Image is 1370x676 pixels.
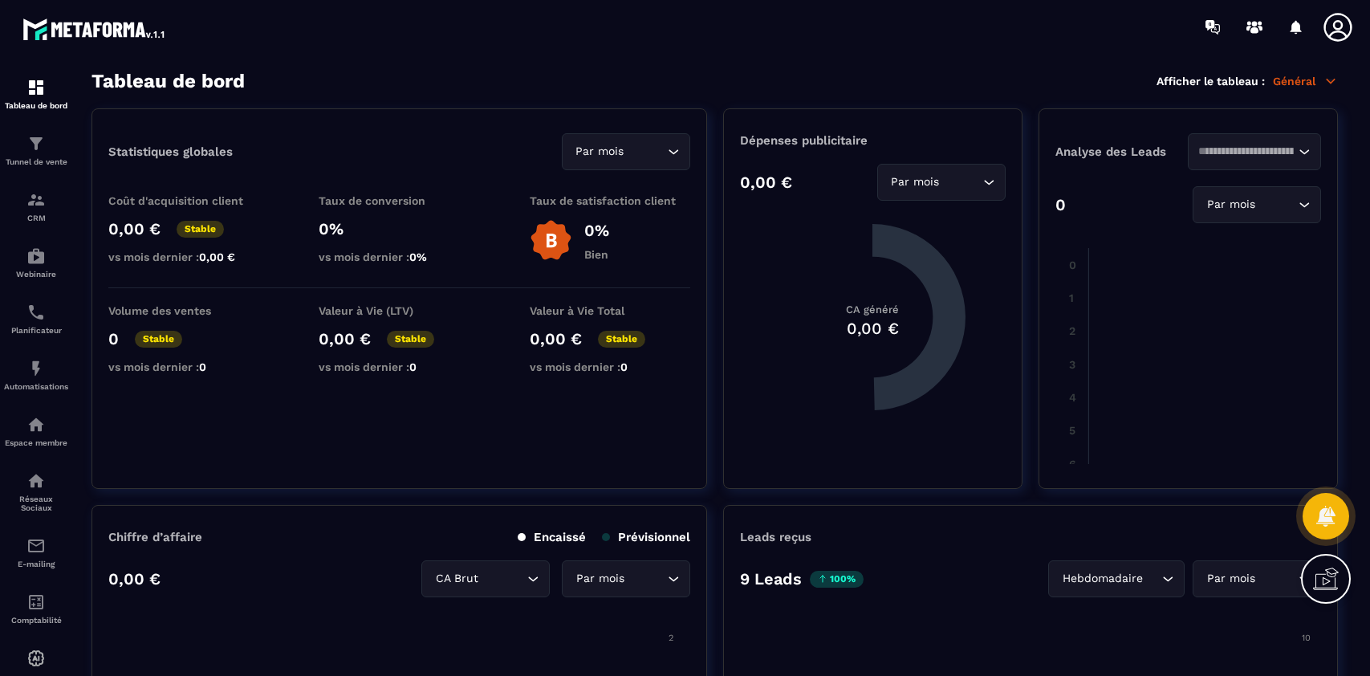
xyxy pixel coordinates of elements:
div: Search for option [421,560,550,597]
p: Analyse des Leads [1055,145,1189,159]
a: formationformationCRM [4,178,68,234]
a: emailemailE-mailing [4,524,68,580]
a: automationsautomationsAutomatisations [4,347,68,403]
p: Stable [387,331,434,348]
p: Stable [177,221,224,238]
p: Prévisionnel [602,530,690,544]
div: Search for option [1193,186,1321,223]
p: Tunnel de vente [4,157,68,166]
span: CA Brut [432,570,482,588]
p: vs mois dernier : [108,360,269,373]
p: Leads reçus [740,530,811,544]
span: Hebdomadaire [1059,570,1146,588]
p: Valeur à Vie (LTV) [319,304,479,317]
img: scheduler [26,303,46,322]
img: formation [26,190,46,210]
p: 0% [319,219,479,238]
div: Search for option [1048,560,1185,597]
p: 0% [584,221,609,240]
input: Search for option [628,143,664,161]
span: Par mois [1203,570,1258,588]
span: Par mois [572,570,628,588]
p: Taux de conversion [319,194,479,207]
img: logo [22,14,167,43]
span: Par mois [1203,196,1258,214]
tspan: 10 [1302,633,1311,643]
span: 0 [620,360,628,373]
input: Search for option [1258,196,1295,214]
p: Coût d'acquisition client [108,194,269,207]
img: accountant [26,593,46,612]
a: schedulerschedulerPlanificateur [4,291,68,347]
p: Volume des ventes [108,304,269,317]
p: Statistiques globales [108,145,233,159]
tspan: 3 [1069,358,1075,371]
p: 0,00 € [740,173,792,192]
span: 0 [409,360,417,373]
input: Search for option [1258,570,1295,588]
a: formationformationTunnel de vente [4,122,68,178]
img: automations [26,246,46,266]
h3: Tableau de bord [91,70,245,92]
img: social-network [26,471,46,491]
a: formationformationTableau de bord [4,66,68,122]
div: Search for option [1188,133,1321,170]
a: automationsautomationsEspace membre [4,403,68,459]
a: accountantaccountantComptabilité [4,580,68,637]
img: automations [26,415,46,434]
p: Automatisations [4,382,68,391]
p: Espace membre [4,438,68,447]
span: 0% [409,250,427,263]
a: social-networksocial-networkRéseaux Sociaux [4,459,68,524]
p: Dépenses publicitaire [740,133,1006,148]
input: Search for option [1146,570,1158,588]
p: 0 [108,329,119,348]
div: Search for option [1193,560,1321,597]
tspan: 2 [1069,324,1075,337]
tspan: 4 [1069,391,1076,404]
p: E-mailing [4,560,68,568]
p: Bien [584,248,609,261]
tspan: 6 [1069,458,1076,470]
tspan: 0 [1069,259,1076,271]
p: 0,00 € [319,329,371,348]
span: 0 [199,360,206,373]
img: email [26,536,46,556]
p: Comptabilité [4,616,68,625]
span: Par mois [888,173,943,191]
img: formation [26,78,46,97]
a: automationsautomationsWebinaire [4,234,68,291]
p: Stable [135,331,182,348]
div: Search for option [877,164,1006,201]
p: Planificateur [4,326,68,335]
img: b-badge-o.b3b20ee6.svg [530,219,572,262]
p: CRM [4,214,68,222]
p: Tableau de bord [4,101,68,110]
p: Webinaire [4,270,68,279]
p: 0 [1055,195,1066,214]
span: 0,00 € [199,250,235,263]
p: Général [1273,74,1338,88]
span: Par mois [572,143,628,161]
p: 0,00 € [108,219,161,238]
p: Valeur à Vie Total [530,304,690,317]
input: Search for option [482,570,523,588]
tspan: 1 [1069,291,1074,304]
div: Search for option [562,560,690,597]
p: Réseaux Sociaux [4,495,68,512]
p: Chiffre d’affaire [108,530,202,544]
p: 0,00 € [108,569,161,588]
p: 9 Leads [740,569,802,588]
div: Search for option [562,133,690,170]
input: Search for option [1198,143,1295,161]
input: Search for option [628,570,664,588]
p: Taux de satisfaction client [530,194,690,207]
tspan: 5 [1069,424,1075,437]
input: Search for option [943,173,979,191]
p: 0,00 € [530,329,582,348]
p: Afficher le tableau : [1157,75,1265,88]
p: vs mois dernier : [319,360,479,373]
img: automations [26,649,46,668]
p: Encaissé [518,530,586,544]
p: vs mois dernier : [530,360,690,373]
